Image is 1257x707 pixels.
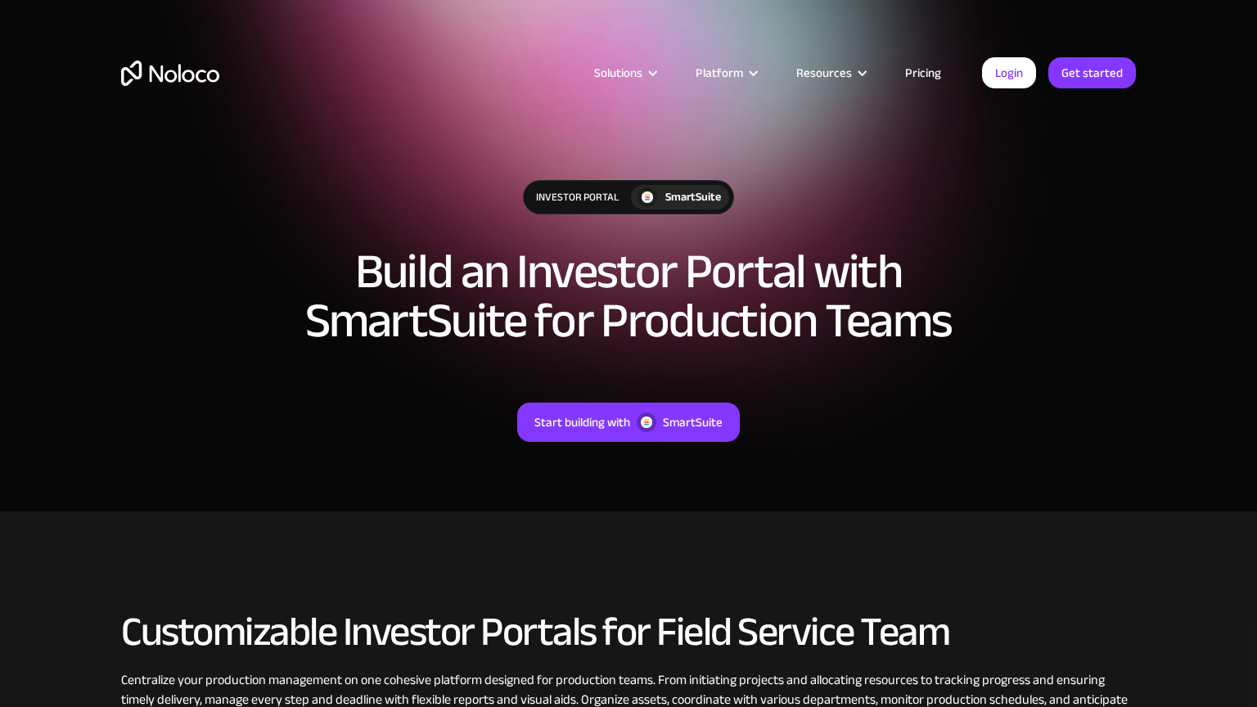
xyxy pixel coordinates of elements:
h1: Build an Investor Portal with SmartSuite for Production Teams [260,247,997,345]
div: Investor Portal [524,181,631,214]
div: Start building with [534,412,630,433]
a: Login [982,57,1036,88]
a: Start building withSmartSuite [517,403,740,442]
a: Pricing [885,62,962,83]
a: Get started [1048,57,1136,88]
div: SmartSuite [665,188,721,206]
div: Solutions [594,62,642,83]
div: SmartSuite [663,412,723,433]
div: Resources [796,62,852,83]
a: home [121,61,219,86]
h2: Customizable Investor Portals for Field Service Team [121,610,1136,654]
div: Resources [776,62,885,83]
div: Platform [696,62,743,83]
div: Platform [675,62,776,83]
div: Solutions [574,62,675,83]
